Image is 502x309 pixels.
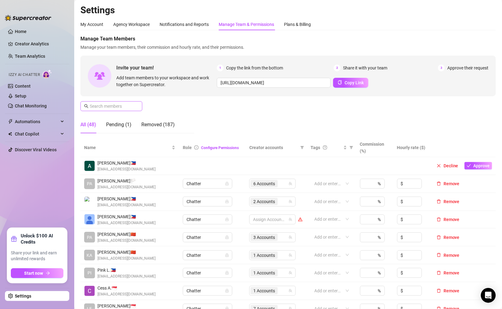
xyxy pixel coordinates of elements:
div: Removed (187) [141,121,175,128]
span: team [289,271,292,275]
img: logo-BBDzfeDw.svg [5,15,51,21]
span: arrow-right [46,271,50,275]
th: Commission (%) [356,138,393,157]
span: delete [437,253,441,257]
span: Add team members to your workspace and work together on Supercreator. [116,74,214,88]
span: Chatter [187,286,229,295]
button: Remove [434,287,462,294]
div: Pending (1) [106,121,131,128]
span: 3 Accounts [251,234,278,241]
span: [PERSON_NAME] 🇵🇭 [97,160,156,166]
span: Manage Team Members [80,35,496,43]
span: Creator accounts [249,144,298,151]
span: Pink L. 🇵🇭 [97,267,156,274]
a: Setup [15,94,26,98]
span: info-circle [194,145,199,150]
a: Configure Permissions [201,146,239,150]
span: [PERSON_NAME] 🇵🇭 [97,213,156,220]
input: Search members [90,103,134,110]
span: Remove [444,217,460,222]
span: 2 Accounts [253,198,275,205]
strong: Unlock $100 AI Credits [21,233,63,245]
span: Approve their request [447,65,488,71]
span: 6 Accounts [251,180,278,187]
span: [PERSON_NAME] 🇵🇭 [97,195,156,202]
span: Manage your team members, their commission and hourly rate, and their permissions. [80,44,496,51]
span: Izzy AI Chatter [9,72,40,78]
span: copy [338,80,342,85]
img: Aviyah Agustin [84,161,95,171]
span: delete [437,289,441,293]
button: Remove [434,180,462,187]
span: Remove [444,253,460,258]
span: delete [437,182,441,186]
span: team [289,253,292,257]
span: 1 Accounts [253,287,275,294]
a: Team Analytics [15,54,45,59]
span: team [289,236,292,239]
span: Decline [444,163,458,168]
span: delete [437,271,441,275]
span: thunderbolt [8,119,13,124]
a: Chat Monitoring [15,103,47,108]
span: lock [225,182,229,186]
span: [PERSON_NAME] 🇨🇳 [97,249,156,256]
button: Remove [434,252,462,259]
span: filter [348,143,354,152]
a: Creator Analytics [15,39,64,49]
span: team [289,200,292,203]
span: Remove [444,288,460,293]
span: filter [300,146,304,149]
span: team [289,182,292,186]
span: [EMAIL_ADDRESS][DOMAIN_NAME] [97,238,156,244]
span: Chatter [187,251,229,260]
span: Remove [444,270,460,275]
span: Name [84,144,170,151]
span: KA [87,252,92,259]
span: filter [299,143,305,152]
span: 2 Accounts [251,198,278,205]
div: Manage Team & Permissions [219,21,274,28]
span: Chatter [187,233,229,242]
img: Stephanie Kyle Arceño [84,214,95,224]
button: Decline [434,162,461,169]
span: [EMAIL_ADDRESS][DOMAIN_NAME] [97,291,156,297]
span: [EMAIL_ADDRESS][DOMAIN_NAME] [97,256,156,261]
span: question-circle [323,145,327,150]
span: 3 [438,65,445,71]
span: Chatter [187,215,229,224]
span: 6 Accounts [253,180,275,187]
span: Cess A. 🇸🇬 [97,285,156,291]
img: AI Chatter [42,69,52,78]
div: Notifications and Reports [160,21,209,28]
span: 1 Accounts [253,269,275,276]
div: All (48) [80,121,96,128]
span: [EMAIL_ADDRESS][DOMAIN_NAME] [97,202,156,208]
div: Open Intercom Messenger [481,288,496,303]
button: Remove [434,198,462,205]
span: lock [225,236,229,239]
span: PA [87,234,92,241]
span: search [84,104,88,108]
span: delete [437,217,441,222]
button: Approve [465,162,492,169]
span: Share your link and earn unlimited rewards [11,250,63,262]
span: Remove [444,181,460,186]
span: check [467,164,471,168]
span: filter [350,146,353,149]
img: Aiza Bayas [84,197,95,207]
span: [EMAIL_ADDRESS][DOMAIN_NAME] [97,184,156,190]
span: [EMAIL_ADDRESS][DOMAIN_NAME] [97,220,156,226]
span: close [437,164,441,168]
span: Copy Link [345,80,364,85]
span: warning [298,217,302,222]
span: 1 Accounts [251,287,278,294]
span: Role [183,145,192,150]
span: Remove [444,235,460,240]
span: Chatter [187,197,229,206]
span: [PERSON_NAME] 🏳️ [97,177,156,184]
button: Remove [434,234,462,241]
span: 1 Accounts [253,252,275,259]
span: Copy the link from the bottom [226,65,283,71]
span: Invite your team! [116,64,217,72]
